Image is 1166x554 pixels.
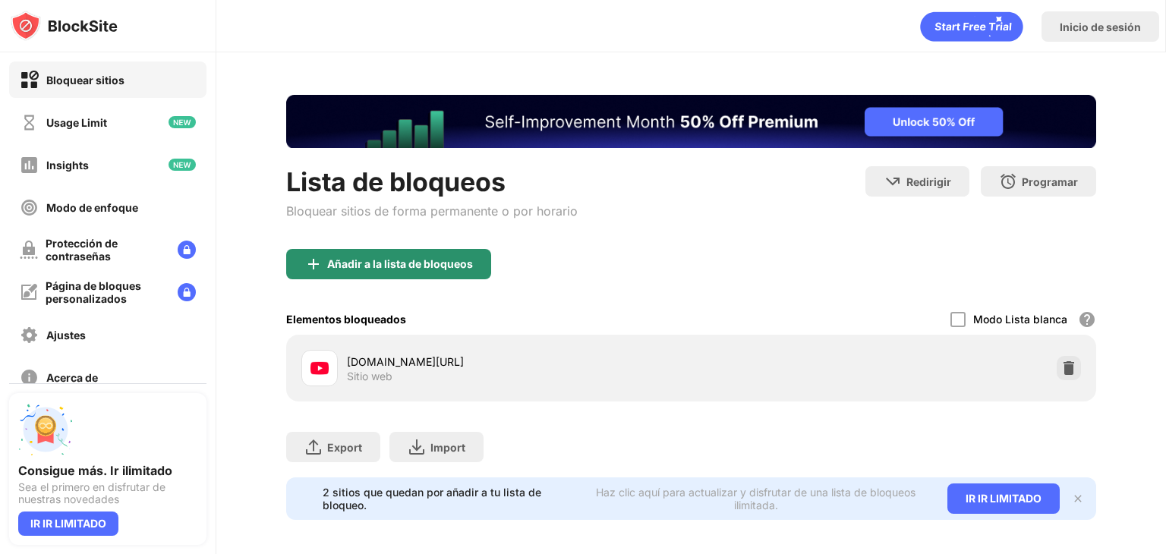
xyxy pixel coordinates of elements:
[20,156,39,175] img: insights-off.svg
[46,329,86,342] div: Ajustes
[323,486,574,512] div: 2 sitios que quedan por añadir a tu lista de bloqueo.
[20,71,39,90] img: block-on.svg
[178,283,196,301] img: lock-menu.svg
[178,241,196,259] img: lock-menu.svg
[20,113,39,132] img: time-usage-off.svg
[46,201,138,214] div: Modo de enfoque
[46,116,107,129] div: Usage Limit
[906,175,951,188] div: Redirigir
[46,371,98,384] div: Acerca de
[46,74,124,87] div: Bloquear sitios
[20,326,39,345] img: settings-off.svg
[169,116,196,128] img: new-icon.svg
[169,159,196,171] img: new-icon.svg
[20,241,38,259] img: password-protection-off.svg
[973,313,1067,326] div: Modo Lista blanca
[20,283,38,301] img: customize-block-page-off.svg
[46,159,89,172] div: Insights
[583,486,929,512] div: Haz clic aquí para actualizar y disfrutar de una lista de bloqueos ilimitada.
[430,441,465,454] div: Import
[46,237,165,263] div: Protección de contraseñas
[286,166,578,197] div: Lista de bloqueos
[347,370,392,383] div: Sitio web
[327,441,362,454] div: Export
[920,11,1023,42] div: animation
[18,512,118,536] div: IR IR LIMITADO
[1022,175,1078,188] div: Programar
[310,359,329,377] img: favicons
[11,11,118,41] img: logo-blocksite.svg
[286,313,406,326] div: Elementos bloqueados
[18,463,197,478] div: Consigue más. Ir ilimitado
[947,483,1060,514] div: IR IR LIMITADO
[1072,493,1084,505] img: x-button.svg
[46,279,165,305] div: Página de bloques personalizados
[286,203,578,219] div: Bloquear sitios de forma permanente o por horario
[286,95,1096,148] iframe: Banner
[20,368,39,387] img: about-off.svg
[1060,20,1141,33] div: Inicio de sesión
[347,354,691,370] div: [DOMAIN_NAME][URL]
[18,481,197,505] div: Sea el primero en disfrutar de nuestras novedades
[20,198,39,217] img: focus-off.svg
[327,258,473,270] div: Añadir a la lista de bloqueos
[18,402,73,457] img: push-unlimited.svg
